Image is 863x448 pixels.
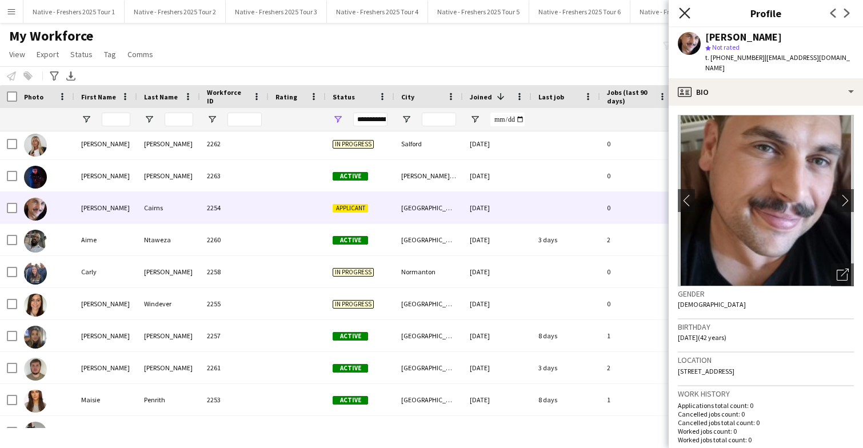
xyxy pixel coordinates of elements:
span: Active [333,364,368,373]
div: 0 [600,256,674,287]
button: Open Filter Menu [333,114,343,125]
div: [PERSON_NAME] [705,32,782,42]
div: 8 days [532,384,600,415]
div: [PERSON_NAME] [74,288,137,319]
span: Status [333,93,355,101]
app-action-btn: Advanced filters [47,69,61,83]
div: [GEOGRAPHIC_DATA] [394,352,463,383]
h3: Gender [678,289,854,299]
div: Aime [74,224,137,255]
span: Active [333,172,368,181]
span: Status [70,49,93,59]
img: Carly Davies [24,262,47,285]
p: Worked jobs count: 0 [678,427,854,435]
div: [DATE] [463,352,532,383]
div: Maisie [74,384,137,415]
h3: Location [678,355,854,365]
div: Salford [394,128,463,159]
div: [DATE] [463,384,532,415]
div: [PERSON_NAME] [74,320,137,351]
span: View [9,49,25,59]
span: Jobs (last 90 days) [607,88,654,105]
span: Rating [275,93,297,101]
input: Joined Filter Input [490,113,525,126]
div: [DATE] [463,224,532,255]
div: 2263 [200,160,269,191]
div: [PERSON_NAME] [74,192,137,223]
div: Penrith [137,384,200,415]
span: City [401,93,414,101]
span: [STREET_ADDRESS] [678,367,734,375]
div: 0 [600,192,674,223]
span: In progress [333,268,374,277]
div: 2258 [200,256,269,287]
span: | [EMAIL_ADDRESS][DOMAIN_NAME] [705,53,850,72]
div: Oldham [394,416,463,447]
span: Photo [24,93,43,101]
img: Emma Windever [24,294,47,317]
img: Jenna Skillen [24,134,47,157]
div: [PERSON_NAME] [137,160,200,191]
button: Native - Freshers 2025 Tour 5 [428,1,529,23]
a: Comms [123,47,158,62]
div: 2255 [200,288,269,319]
button: Open Filter Menu [401,114,411,125]
div: [PERSON_NAME] [137,320,200,351]
div: 2262 [200,128,269,159]
img: Aime Ntaweza [24,230,47,253]
input: Workforce ID Filter Input [227,113,262,126]
div: 1 [600,416,674,447]
div: [GEOGRAPHIC_DATA] [394,224,463,255]
div: 3 days [532,224,600,255]
span: First Name [81,93,116,101]
span: Active [333,332,368,341]
div: 2256 [200,416,269,447]
span: Active [333,396,368,405]
input: City Filter Input [422,113,456,126]
div: [DATE] [463,160,532,191]
span: My Workforce [9,27,93,45]
img: Martin Phan [24,166,47,189]
div: [GEOGRAPHIC_DATA] [394,320,463,351]
h3: Work history [678,389,854,399]
div: [PERSON_NAME] [74,416,137,447]
div: [PERSON_NAME] [74,128,137,159]
a: Tag [99,47,121,62]
p: Cancelled jobs total count: 0 [678,418,854,427]
div: 0 [600,288,674,319]
div: 2257 [200,320,269,351]
div: Ntaweza [137,224,200,255]
span: Tag [104,49,116,59]
span: Last job [538,93,564,101]
img: Adrian Cairns [24,198,47,221]
div: 8 days [532,320,600,351]
p: Applications total count: 0 [678,401,854,410]
div: 3 days [532,352,600,383]
span: In progress [333,300,374,309]
div: [DATE] [463,192,532,223]
div: 2 [600,352,674,383]
h3: Birthday [678,322,854,332]
input: Last Name Filter Input [165,113,193,126]
div: 7 days [532,416,600,447]
span: Last Name [144,93,178,101]
img: Maisie Penrith [24,390,47,413]
img: Josh Porter [24,358,47,381]
div: [PERSON_NAME] [137,128,200,159]
div: [PERSON_NAME] [74,160,137,191]
div: 1 [600,320,674,351]
span: t. [PHONE_NUMBER] [705,53,765,62]
button: Native - Freshers 2025 Tour 3 [226,1,327,23]
span: Comms [127,49,153,59]
div: [GEOGRAPHIC_DATA] [394,384,463,415]
span: Not rated [712,43,740,51]
div: 2253 [200,384,269,415]
h3: Profile [669,6,863,21]
div: [DATE] [463,288,532,319]
input: First Name Filter Input [102,113,130,126]
p: Worked jobs total count: 0 [678,435,854,444]
button: Native - Freshers 2025 Tour 6 [529,1,630,23]
div: [GEOGRAPHIC_DATA] [394,288,463,319]
div: 0 [600,160,674,191]
div: [GEOGRAPHIC_DATA] [394,192,463,223]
